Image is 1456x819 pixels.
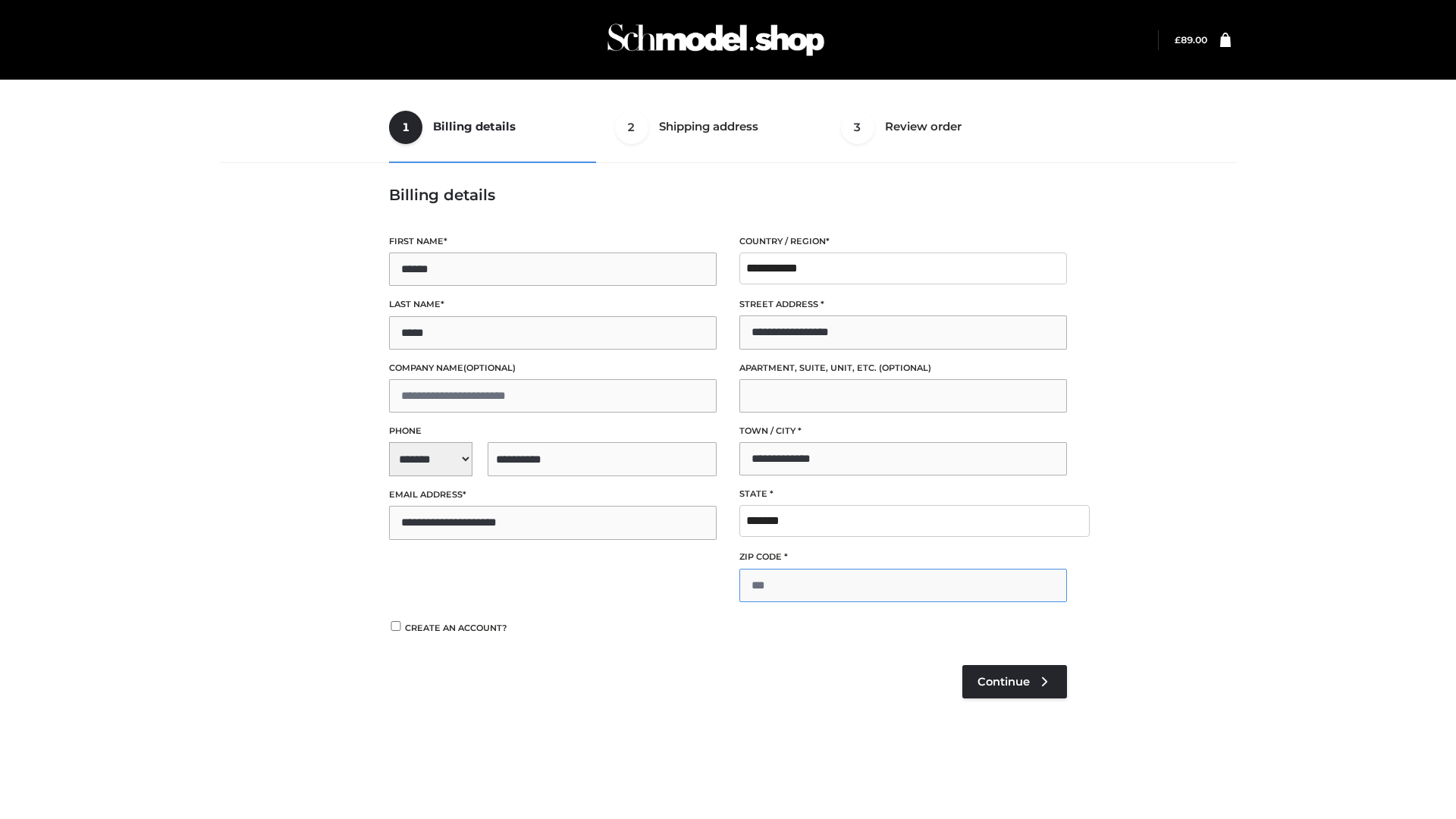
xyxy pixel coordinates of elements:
span: (optional) [879,362,931,373]
label: Company name [389,361,717,375]
label: First name [389,234,717,249]
h3: Billing details [389,186,1067,204]
span: Continue [977,675,1030,689]
span: £ [1175,34,1181,45]
span: (optional) [463,362,516,373]
label: Email address [389,488,717,502]
a: Continue [962,665,1067,698]
a: £89.00 [1175,34,1207,45]
input: Create an account? [389,621,403,631]
bdi: 89.00 [1175,34,1207,45]
span: Create an account? [405,623,507,633]
label: Country / Region [739,234,1067,249]
label: Last name [389,297,717,312]
label: ZIP Code [739,550,1067,564]
label: Apartment, suite, unit, etc. [739,361,1067,375]
label: Town / City [739,424,1067,438]
label: Phone [389,424,717,438]
label: State [739,487,1067,501]
img: Schmodel Admin 964 [602,10,830,70]
label: Street address [739,297,1067,312]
